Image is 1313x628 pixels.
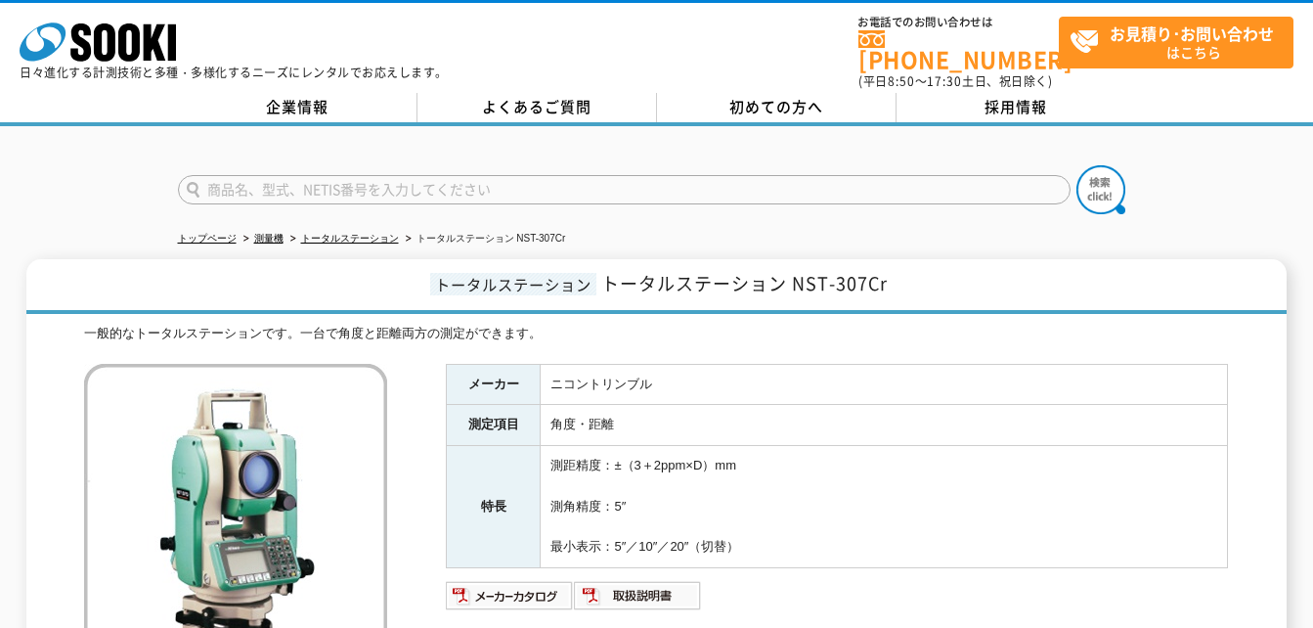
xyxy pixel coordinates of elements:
a: お見積り･お問い合わせはこちら [1059,17,1293,68]
a: 初めての方へ [657,93,897,122]
span: 17:30 [927,72,962,90]
div: 一般的なトータルステーションです。一台で角度と距離両方の測定ができます。 [84,324,1228,344]
a: 採用情報 [897,93,1136,122]
span: はこちら [1070,18,1292,67]
td: ニコントリンブル [541,364,1228,405]
th: 特長 [447,446,541,568]
span: トータルステーション NST-307Cr [601,270,888,296]
td: 角度・距離 [541,405,1228,446]
span: 初めての方へ [729,96,823,117]
p: 日々進化する計測技術と多種・多様化するニーズにレンタルでお応えします。 [20,67,448,78]
a: [PHONE_NUMBER] [858,30,1059,70]
img: btn_search.png [1076,165,1125,214]
span: (平日 ～ 土日、祝日除く) [858,72,1052,90]
strong: お見積り･お問い合わせ [1110,22,1274,45]
a: よくあるご質問 [417,93,657,122]
td: 測距精度：±（3＋2ppm×D）mm 測角精度：5″ 最小表示：5″／10″／20″（切替） [541,446,1228,568]
img: 取扱説明書 [574,580,702,611]
span: トータルステーション [430,273,596,295]
a: 企業情報 [178,93,417,122]
a: トータルステーション [301,233,399,244]
span: お電話でのお問い合わせは [858,17,1059,28]
input: 商品名、型式、NETIS番号を入力してください [178,175,1071,204]
a: 測量機 [254,233,284,244]
a: メーカーカタログ [446,593,574,607]
a: トップページ [178,233,237,244]
th: 測定項目 [447,405,541,446]
img: メーカーカタログ [446,580,574,611]
li: トータルステーション NST-307Cr [402,229,566,249]
a: 取扱説明書 [574,593,702,607]
span: 8:50 [888,72,915,90]
th: メーカー [447,364,541,405]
